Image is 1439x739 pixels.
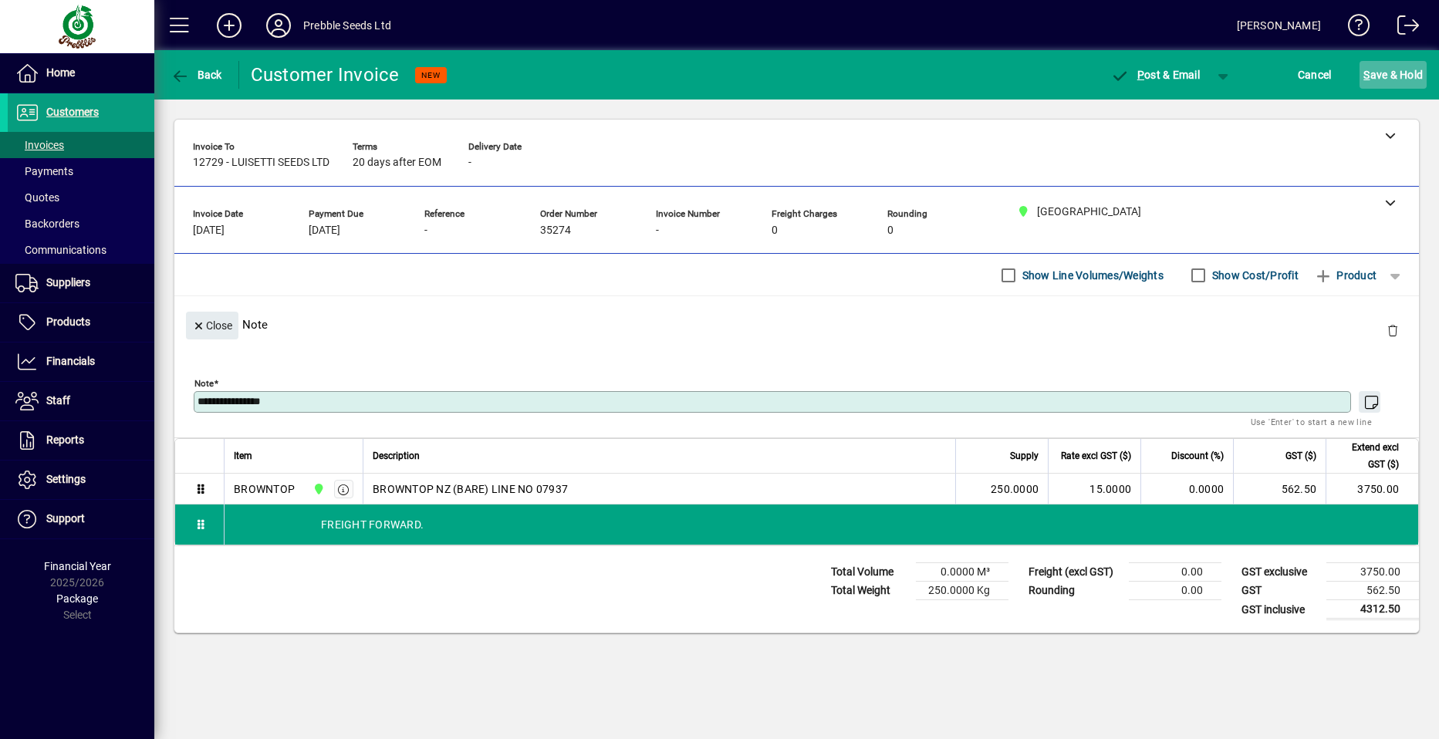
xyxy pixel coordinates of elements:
[1209,268,1299,283] label: Show Cost/Profit
[1019,268,1164,283] label: Show Line Volumes/Weights
[15,165,73,177] span: Payments
[192,313,232,339] span: Close
[46,512,85,525] span: Support
[1336,3,1370,53] a: Knowledge Base
[154,61,239,89] app-page-header-button: Back
[1021,563,1129,582] td: Freight (excl GST)
[1294,61,1336,89] button: Cancel
[1360,61,1427,89] button: Save & Hold
[46,276,90,289] span: Suppliers
[1326,600,1419,619] td: 4312.50
[1234,600,1326,619] td: GST inclusive
[56,592,98,605] span: Package
[8,237,154,263] a: Communications
[823,582,916,600] td: Total Weight
[234,481,295,497] div: BROWNTOP
[8,500,154,538] a: Support
[193,224,225,237] span: [DATE]
[15,218,79,230] span: Backorders
[1061,447,1131,464] span: Rate excl GST ($)
[1298,62,1332,87] span: Cancel
[1058,481,1131,497] div: 15.0000
[991,481,1039,497] span: 250.0000
[8,132,154,158] a: Invoices
[46,434,84,446] span: Reports
[373,447,420,464] span: Description
[421,70,441,80] span: NEW
[1110,69,1200,81] span: ost & Email
[1374,312,1411,349] button: Delete
[8,461,154,499] a: Settings
[1233,474,1326,504] td: 562.50
[193,157,329,169] span: 12729 - LUISETTI SEEDS LTD
[46,316,90,328] span: Products
[1336,439,1399,473] span: Extend excl GST ($)
[1374,323,1411,337] app-page-header-button: Delete
[8,211,154,237] a: Backorders
[1251,413,1372,430] mat-hint: Use 'Enter' to start a new line
[1285,447,1316,464] span: GST ($)
[303,13,391,38] div: Prebble Seeds Ltd
[887,224,893,237] span: 0
[1314,263,1377,288] span: Product
[204,12,254,39] button: Add
[186,312,238,339] button: Close
[8,421,154,460] a: Reports
[424,224,427,237] span: -
[8,264,154,302] a: Suppliers
[254,12,303,39] button: Profile
[309,224,340,237] span: [DATE]
[1021,582,1129,600] td: Rounding
[1137,69,1144,81] span: P
[44,560,111,572] span: Financial Year
[46,394,70,407] span: Staff
[1326,582,1419,600] td: 562.50
[167,61,226,89] button: Back
[174,296,1419,353] div: Note
[1010,447,1039,464] span: Supply
[1103,61,1208,89] button: Post & Email
[46,106,99,118] span: Customers
[772,224,778,237] span: 0
[373,481,568,497] span: BROWNTOP NZ (BARE) LINE NO 07937
[540,224,571,237] span: 35274
[8,54,154,93] a: Home
[182,318,242,332] app-page-header-button: Close
[353,157,441,169] span: 20 days after EOM
[1129,563,1221,582] td: 0.00
[468,157,471,169] span: -
[46,473,86,485] span: Settings
[823,563,916,582] td: Total Volume
[8,343,154,381] a: Financials
[1234,563,1326,582] td: GST exclusive
[1129,582,1221,600] td: 0.00
[171,69,222,81] span: Back
[1171,447,1224,464] span: Discount (%)
[916,582,1008,600] td: 250.0000 Kg
[15,139,64,151] span: Invoices
[234,447,252,464] span: Item
[1363,69,1370,81] span: S
[225,504,1418,545] div: FREIGHT FORWARD.
[1363,62,1423,87] span: ave & Hold
[1386,3,1420,53] a: Logout
[8,382,154,420] a: Staff
[46,355,95,367] span: Financials
[15,244,106,256] span: Communications
[46,66,75,79] span: Home
[309,481,326,498] span: CHRISTCHURCH
[1237,13,1321,38] div: [PERSON_NAME]
[8,184,154,211] a: Quotes
[251,62,400,87] div: Customer Invoice
[1140,474,1233,504] td: 0.0000
[1326,563,1419,582] td: 3750.00
[8,158,154,184] a: Payments
[656,224,659,237] span: -
[8,303,154,342] a: Products
[1306,262,1384,289] button: Product
[194,378,214,389] mat-label: Note
[1234,582,1326,600] td: GST
[916,563,1008,582] td: 0.0000 M³
[1326,474,1418,504] td: 3750.00
[15,191,59,204] span: Quotes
